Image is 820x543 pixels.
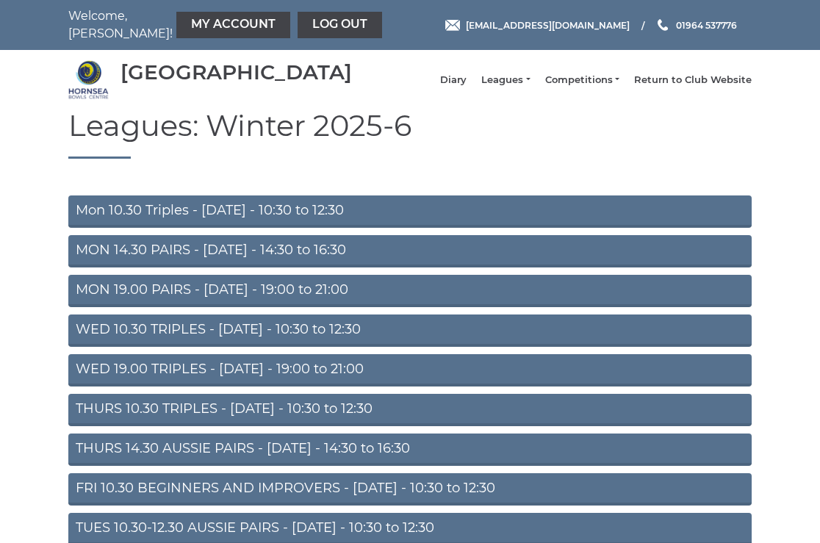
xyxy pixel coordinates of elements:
a: Mon 10.30 Triples - [DATE] - 10:30 to 12:30 [68,195,752,228]
a: Return to Club Website [634,73,752,87]
a: WED 19.00 TRIPLES - [DATE] - 19:00 to 21:00 [68,354,752,386]
a: Competitions [545,73,619,87]
a: Leagues [481,73,530,87]
a: Diary [440,73,467,87]
a: Email [EMAIL_ADDRESS][DOMAIN_NAME] [445,18,630,32]
span: 01964 537776 [676,19,737,30]
h1: Leagues: Winter 2025-6 [68,109,752,159]
span: [EMAIL_ADDRESS][DOMAIN_NAME] [466,19,630,30]
a: Log out [298,12,382,38]
img: Hornsea Bowls Centre [68,60,109,100]
a: Phone us 01964 537776 [655,18,737,32]
a: MON 19.00 PAIRS - [DATE] - 19:00 to 21:00 [68,275,752,307]
a: WED 10.30 TRIPLES - [DATE] - 10:30 to 12:30 [68,314,752,347]
img: Phone us [658,19,668,31]
nav: Welcome, [PERSON_NAME]! [68,7,340,43]
a: THURS 10.30 TRIPLES - [DATE] - 10:30 to 12:30 [68,394,752,426]
img: Email [445,20,460,31]
a: MON 14.30 PAIRS - [DATE] - 14:30 to 16:30 [68,235,752,267]
div: [GEOGRAPHIC_DATA] [121,61,352,84]
a: THURS 14.30 AUSSIE PAIRS - [DATE] - 14:30 to 16:30 [68,434,752,466]
a: FRI 10.30 BEGINNERS AND IMPROVERS - [DATE] - 10:30 to 12:30 [68,473,752,506]
a: My Account [176,12,290,38]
